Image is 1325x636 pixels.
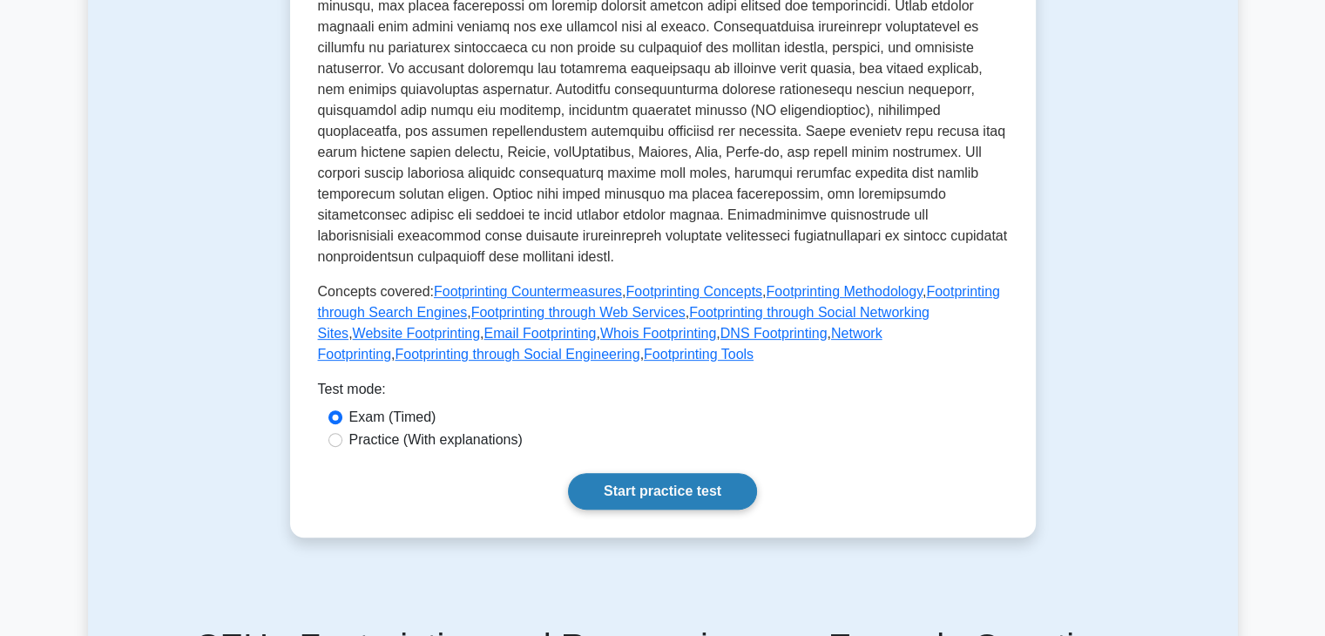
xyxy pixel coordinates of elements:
a: DNS Footprinting [720,326,828,341]
a: Footprinting Concepts [625,284,762,299]
label: Practice (With explanations) [349,430,523,450]
a: Footprinting through Web Services [471,305,686,320]
label: Exam (Timed) [349,407,436,428]
a: Whois Footprinting [600,326,716,341]
a: Website Footprinting [353,326,480,341]
a: Start practice test [568,473,757,510]
a: Footprinting through Social Engineering [395,347,639,362]
a: Footprinting Tools [644,347,754,362]
a: Footprinting Methodology [766,284,922,299]
p: Concepts covered: , , , , , , , , , , , , [318,281,1008,365]
a: Footprinting Countermeasures [434,284,622,299]
div: Test mode: [318,379,1008,407]
a: Email Footprinting [483,326,596,341]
